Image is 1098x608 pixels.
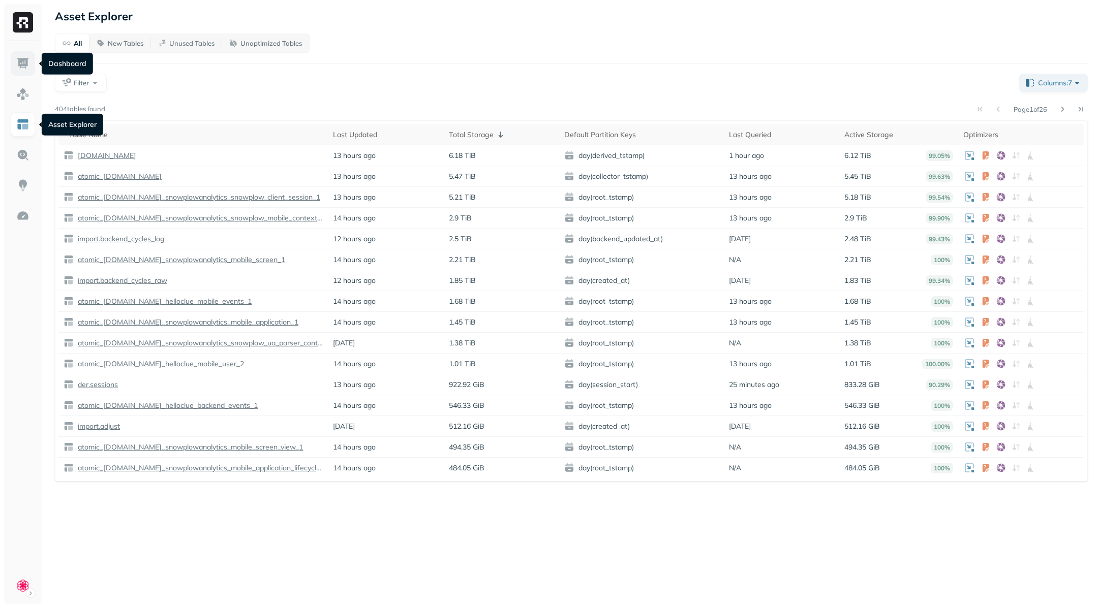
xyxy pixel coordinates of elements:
img: Dashboard [16,57,29,70]
img: Clue [16,579,30,593]
p: Unused Tables [169,39,215,48]
p: 13 hours ago [729,297,772,306]
p: 2.48 TiB [844,234,871,244]
p: 546.33 GiB [449,401,484,410]
p: 13 hours ago [729,172,772,181]
p: atomic_[DOMAIN_NAME]_snowplowanalytics_snowplow_client_session_1 [76,193,320,202]
p: 13 hours ago [333,380,376,390]
p: atomic_[DOMAIN_NAME]_helloclue_mobile_user_2 [76,359,244,369]
p: 5.45 TiB [844,172,871,181]
div: Dashboard [42,53,93,75]
img: table [64,338,74,348]
p: 1.38 TiB [844,338,871,348]
span: day(created_at) [564,421,719,431]
span: Filter [74,78,89,88]
a: atomic_[DOMAIN_NAME]_helloclue_mobile_user_2 [74,359,244,369]
p: atomic_[DOMAIN_NAME]_snowplowanalytics_snowplow_ua_parser_context_1 [76,338,323,348]
img: table [64,442,74,452]
p: 2.21 TiB [449,255,476,265]
p: 14 hours ago [333,297,376,306]
a: atomic_[DOMAIN_NAME]_snowplowanalytics_mobile_application_lifecycle_1 [74,463,323,473]
p: 13 hours ago [333,172,376,181]
p: N/A [729,463,741,473]
a: atomic_[DOMAIN_NAME]_snowplowanalytics_mobile_screen_1 [74,255,285,265]
div: Last Updated [333,130,438,140]
p: 12 hours ago [333,276,376,285]
p: 512.16 GiB [449,422,484,431]
p: 2.5 TiB [449,234,472,244]
p: import.adjust [76,422,120,431]
p: 1.45 TiB [449,317,476,327]
p: 99.43% [926,234,953,244]
img: table [64,213,74,223]
p: 1.85 TiB [449,276,476,285]
span: day(root_tstamp) [564,213,719,223]
p: 546.33 GiB [844,401,880,410]
p: atomic_[DOMAIN_NAME]_helloclue_mobile_events_1 [76,297,252,306]
img: table [64,296,74,306]
p: 99.54% [926,192,953,203]
span: day(root_tstamp) [564,192,719,202]
p: [DATE] [729,422,751,431]
p: 25 minutes ago [729,380,779,390]
a: atomic_[DOMAIN_NAME]_helloclue_mobile_events_1 [74,297,252,306]
div: Last Queried [729,130,834,140]
p: 90.29% [926,379,953,390]
p: [DATE] [729,276,751,285]
p: 494.35 GiB [449,442,484,452]
span: day(session_start) [564,379,719,390]
p: 5.21 TiB [449,193,476,202]
img: table [64,275,74,285]
a: atomic_[DOMAIN_NAME] [74,172,162,181]
p: 2.21 TiB [844,255,871,265]
span: day(backend_updated_at) [564,234,719,244]
div: Table Name [69,130,323,140]
p: 99.34% [926,275,953,286]
p: 1.45 TiB [844,317,871,327]
p: 484.05 GiB [449,463,484,473]
p: 13 hours ago [729,401,772,410]
p: 100.00% [922,359,953,369]
p: 13 hours ago [729,359,772,369]
p: [DATE] [729,234,751,244]
img: table [64,421,74,431]
p: 13 hours ago [333,193,376,202]
span: day(root_tstamp) [564,296,719,306]
p: Page 1 of 26 [1014,105,1047,114]
a: import.adjust [74,422,120,431]
p: 2.9 TiB [844,213,867,223]
img: Ryft [13,12,33,33]
p: [DATE] [333,422,355,431]
p: 5.18 TiB [844,193,871,202]
img: table [64,379,74,390]
img: table [64,400,74,410]
p: All [74,39,82,48]
p: atomic_[DOMAIN_NAME]_snowplowanalytics_mobile_application_lifecycle_1 [76,463,323,473]
p: 1 hour ago [729,151,764,161]
span: day(created_at) [564,275,719,285]
span: day(root_tstamp) [564,359,719,369]
a: [DOMAIN_NAME] [74,151,136,161]
div: Optimizers [963,130,1080,140]
img: table [64,463,74,473]
img: Asset Explorer [16,118,29,131]
p: import.backend_cycles_log [76,234,165,244]
div: Total Storage [449,129,554,141]
a: atomic_[DOMAIN_NAME]_snowplowanalytics_snowplow_mobile_context_1 [74,213,323,223]
p: 13 hours ago [729,193,772,202]
p: 100% [931,296,953,307]
p: der.sessions [76,380,118,390]
p: 2.9 TiB [449,213,472,223]
p: 484.05 GiB [844,463,880,473]
a: atomic_[DOMAIN_NAME]_snowplowanalytics_snowplow_ua_parser_context_1 [74,338,323,348]
p: 1.68 TiB [449,297,476,306]
p: 100% [931,338,953,348]
span: day(root_tstamp) [564,463,719,473]
p: atomic_[DOMAIN_NAME]_helloclue_backend_events_1 [76,401,258,410]
p: 404 tables found [55,104,105,114]
span: day(collector_tstamp) [564,171,719,181]
div: Asset Explorer [42,114,103,136]
p: 99.63% [926,171,953,182]
p: 6.12 TiB [844,151,871,161]
span: day(root_tstamp) [564,400,719,410]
